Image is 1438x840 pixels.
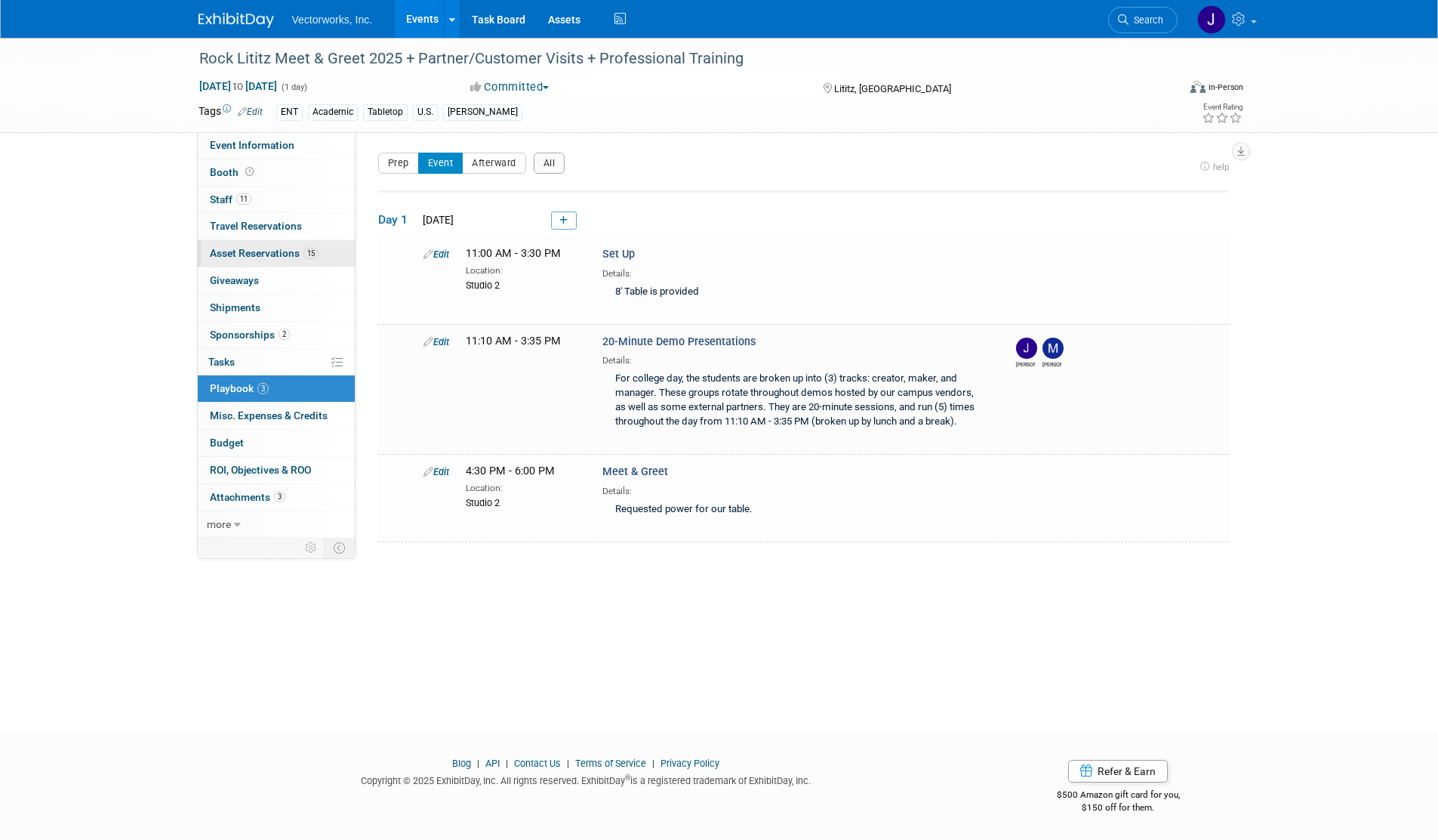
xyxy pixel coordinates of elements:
[198,240,355,267] a: Asset Reservations15
[274,491,285,502] span: 3
[423,466,449,477] a: Edit
[602,263,990,280] div: Details:
[199,79,278,93] span: [DATE] [DATE]
[1197,5,1226,34] img: Jennifer Hart
[418,214,454,226] span: [DATE]
[198,484,355,511] a: Attachments3
[210,193,251,205] span: Staff
[198,349,355,375] a: Tasks
[198,295,355,321] a: Shipments
[198,457,355,483] a: ROI, Objectives & ROO
[298,538,325,557] td: Personalize Event Tab Strip
[207,518,231,530] span: more
[834,83,951,94] span: Lititz, [GEOGRAPHIC_DATA]
[1016,338,1037,359] img: Joshua Schulman
[210,437,244,449] span: Budget
[1129,14,1163,26] span: Search
[238,107,263,117] a: Edit
[210,329,290,341] span: Sponsorships
[466,465,555,477] span: 4:30 PM - 6:00 PM
[502,758,512,769] span: |
[466,495,580,510] div: Studio 2
[466,262,580,277] div: Location:
[485,758,500,769] a: API
[996,801,1240,814] div: $150 off for them.
[602,280,990,305] div: 8' Table is provided
[1190,81,1206,93] img: Format-Inperson.png
[625,774,630,782] sup: ®
[1089,79,1244,101] div: Event Format
[198,187,355,213] a: Staff11
[563,758,573,769] span: |
[418,153,463,174] button: Event
[210,139,294,151] span: Event Information
[303,248,319,259] span: 15
[466,277,580,292] div: Studio 2
[996,779,1240,814] div: $500 Amazon gift card for you,
[210,491,285,503] span: Attachments
[198,511,355,538] a: more
[210,166,257,178] span: Booth
[1042,338,1064,359] img: Michael Sharon
[514,758,561,769] a: Contact Us
[210,409,328,422] span: Misc. Expenses & Credits
[210,274,259,286] span: Giveaways
[423,336,449,347] a: Edit
[602,248,635,261] span: Set Up
[210,220,302,232] span: Travel Reservations
[198,213,355,239] a: Travel Reservations
[1068,760,1168,783] a: Refer & Earn
[466,480,580,495] div: Location:
[465,79,555,95] button: Committed
[308,104,358,120] div: Academic
[1016,359,1035,369] div: Joshua Schulman
[575,758,646,769] a: Terms of Service
[210,382,269,394] span: Playbook
[257,383,269,394] span: 3
[199,103,263,121] td: Tags
[602,335,756,348] span: 20-Minute Demo Presentations
[473,758,483,769] span: |
[378,153,419,174] button: Prep
[198,430,355,456] a: Budget
[602,498,990,523] div: Requested power for our table.
[378,212,416,228] span: Day 1
[602,465,668,478] span: Meet & Greet
[198,159,355,186] a: Booth
[199,771,975,788] div: Copyright © 2025 ExhibitDay, Inc. All rights reserved. ExhibitDay is a registered trademark of Ex...
[1108,7,1178,33] a: Search
[324,538,355,557] td: Toggle Event Tabs
[198,267,355,294] a: Giveaways
[452,758,471,769] a: Blog
[443,104,522,120] div: [PERSON_NAME]
[210,301,260,313] span: Shipments
[534,153,565,174] button: All
[242,166,257,178] span: Booth not reserved yet
[648,758,658,769] span: |
[231,80,245,92] span: to
[198,322,355,348] a: Sponsorships2
[602,480,990,498] div: Details:
[236,193,251,205] span: 11
[210,464,311,476] span: ROI, Objectives & ROO
[602,350,990,367] div: Details:
[1208,82,1243,93] div: In-Person
[466,247,561,260] span: 11:00 AM - 3:30 PM
[602,367,990,435] div: For college day, the students are broken up into (3) tracks: creator, maker, and manager. These g...
[660,758,719,769] a: Privacy Policy
[1042,359,1061,369] div: Michael Sharon
[198,132,355,159] a: Event Information
[1213,162,1229,172] span: help
[199,13,274,28] img: ExhibitDay
[466,335,561,347] span: 11:10 AM - 3:35 PM
[413,104,438,120] div: U.S.
[462,153,526,174] button: Afterward
[276,104,303,120] div: ENT
[208,356,235,368] span: Tasks
[363,104,408,120] div: Tabletop
[1202,103,1242,111] div: Event Rating
[279,329,290,340] span: 2
[198,403,355,429] a: Misc. Expenses & Credits
[423,249,449,260] a: Edit
[292,14,373,26] span: Vectorworks, Inc.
